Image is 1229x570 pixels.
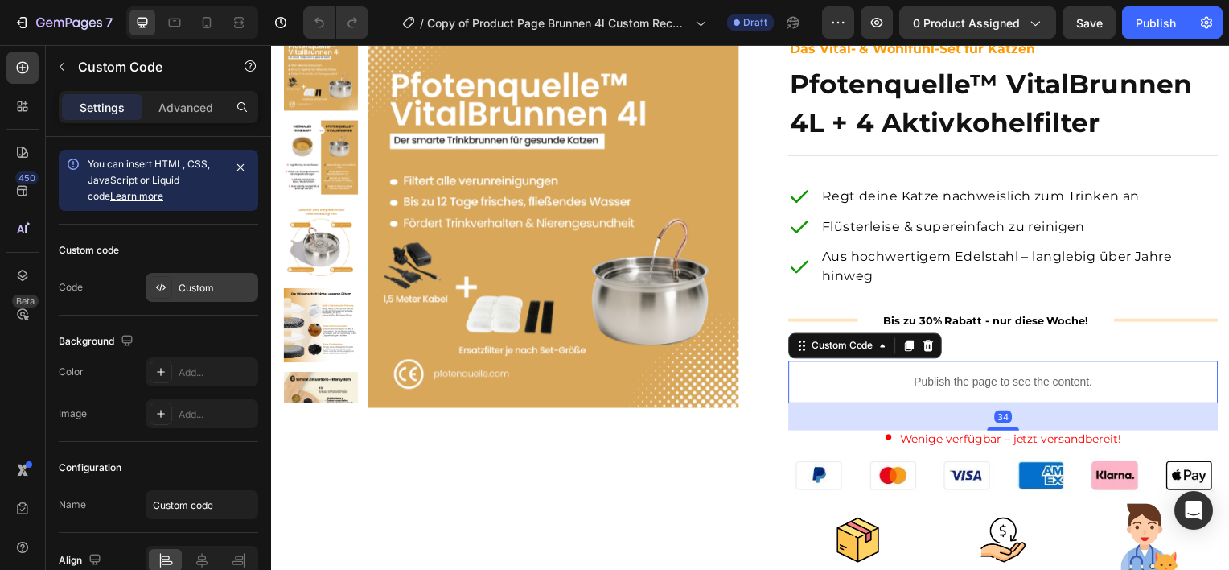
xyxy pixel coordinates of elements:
span: Copy of Product Page Brunnen 4l Custom Recharge [427,14,688,31]
a: Learn more [110,190,163,202]
p: Advanced [158,99,213,116]
span: Draft [743,15,767,30]
span: Wenige verfügbar – jetzt versandbereit! [633,388,856,405]
img: gempages_567733187413803941-eacd52da-1024-4362-b4c1-4f4eb493b9c7.webp [843,458,923,539]
div: Custom Code [541,295,609,310]
img: gempages_567733187413803941-c23b7126-56a9-4756-88fa-19c534e11b95.webp [550,458,631,539]
p: Publish the page to see the content. [520,331,953,348]
strong: Bis zu 30% Rabatt - nur diese Woche! [616,271,823,283]
button: 0 product assigned [899,6,1056,39]
h1: Pfotenquelle™ VitalBrunnen 4L + 4 Aktivkohelfilter [520,18,953,101]
div: Configuration [59,461,121,475]
p: 7 [105,13,113,32]
img: gempages_567733187413803941-0b939cdd-86c8-4564-8f75-ced14ef5b3ed.webp [697,458,777,539]
div: 34 [728,368,746,381]
div: Custom [179,281,254,295]
span: / [420,14,424,31]
p: Regt deine Katze nachweislich zum Trinken an [554,142,951,162]
div: Name [59,498,86,512]
p: Flüsterleise & supereinfach zu reinigen [554,173,951,192]
iframe: Design area [271,45,1229,570]
div: Code [59,280,83,295]
p: Aus hochwertigem Edelstahl – langlebig über Jahre hinweg [554,204,951,242]
button: Save [1063,6,1116,39]
img: gempages_567733187413803941-583d5592-9e6b-4066-97a7-186d217e59e6.jpg [520,415,953,458]
div: Open Intercom Messenger [1174,491,1213,530]
div: Image [59,407,87,421]
div: Background [59,331,137,353]
div: Custom code [59,243,119,258]
div: Publish [1136,14,1176,31]
div: Color [59,365,84,379]
span: Save [1076,16,1103,30]
button: Publish [1122,6,1190,39]
div: Undo/Redo [303,6,368,39]
span: You can insert HTML, CSS, JavaScript or Liquid code [88,158,210,202]
button: 7 [6,6,120,39]
div: Beta [12,295,39,308]
div: 450 [15,171,39,184]
p: Custom Code [78,57,215,76]
p: Settings [80,99,125,116]
div: Add... [179,407,254,422]
span: 0 product assigned [913,14,1020,31]
div: Add... [179,366,254,380]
